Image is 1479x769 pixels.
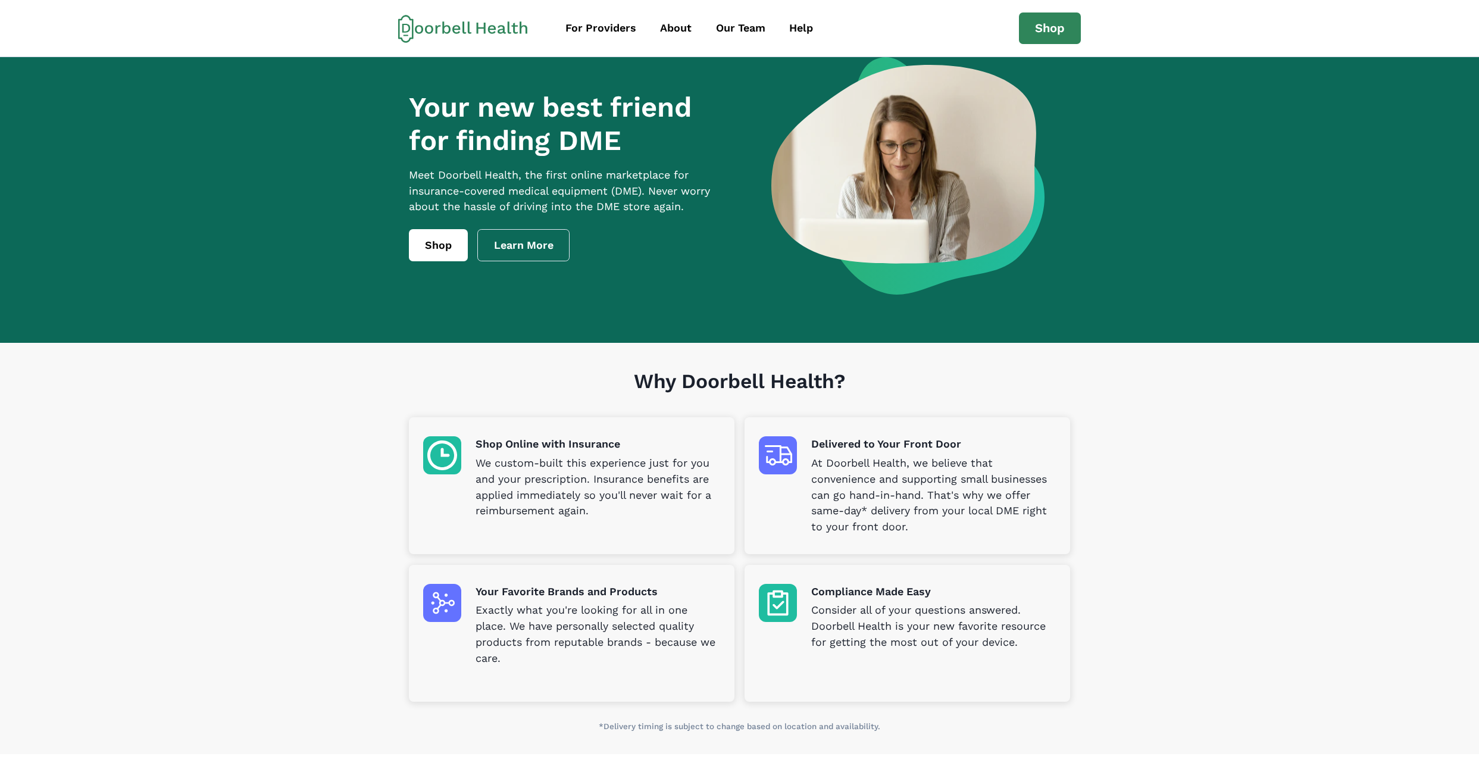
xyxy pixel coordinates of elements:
[811,602,1056,651] p: Consider all of your questions answered. Doorbell Health is your new favorite resource for gettin...
[759,584,797,622] img: Compliance Made Easy icon
[409,229,468,261] a: Shop
[409,370,1070,418] h1: Why Doorbell Health?
[476,436,720,452] p: Shop Online with Insurance
[716,20,765,36] div: Our Team
[476,584,720,600] p: Your Favorite Brands and Products
[778,15,824,42] a: Help
[409,721,1070,733] p: *Delivery timing is subject to change based on location and availability.
[660,20,692,36] div: About
[759,436,797,474] img: Delivered to Your Front Door icon
[476,602,720,667] p: Exactly what you're looking for all in one place. We have personally selected quality products fr...
[649,15,702,42] a: About
[811,455,1056,535] p: At Doorbell Health, we believe that convenience and supporting small businesses can go hand-in-ha...
[409,167,733,215] p: Meet Doorbell Health, the first online marketplace for insurance-covered medical equipment (DME)....
[477,229,570,261] a: Learn More
[423,584,461,622] img: Your Favorite Brands and Products icon
[409,90,733,158] h1: Your new best friend for finding DME
[555,15,647,42] a: For Providers
[811,584,1056,600] p: Compliance Made Easy
[1019,12,1081,45] a: Shop
[705,15,776,42] a: Our Team
[476,455,720,520] p: We custom-built this experience just for you and your prescription. Insurance benefits are applie...
[423,436,461,474] img: Shop Online with Insurance icon
[789,20,813,36] div: Help
[811,436,1056,452] p: Delivered to Your Front Door
[565,20,636,36] div: For Providers
[771,57,1045,295] img: a woman looking at a computer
